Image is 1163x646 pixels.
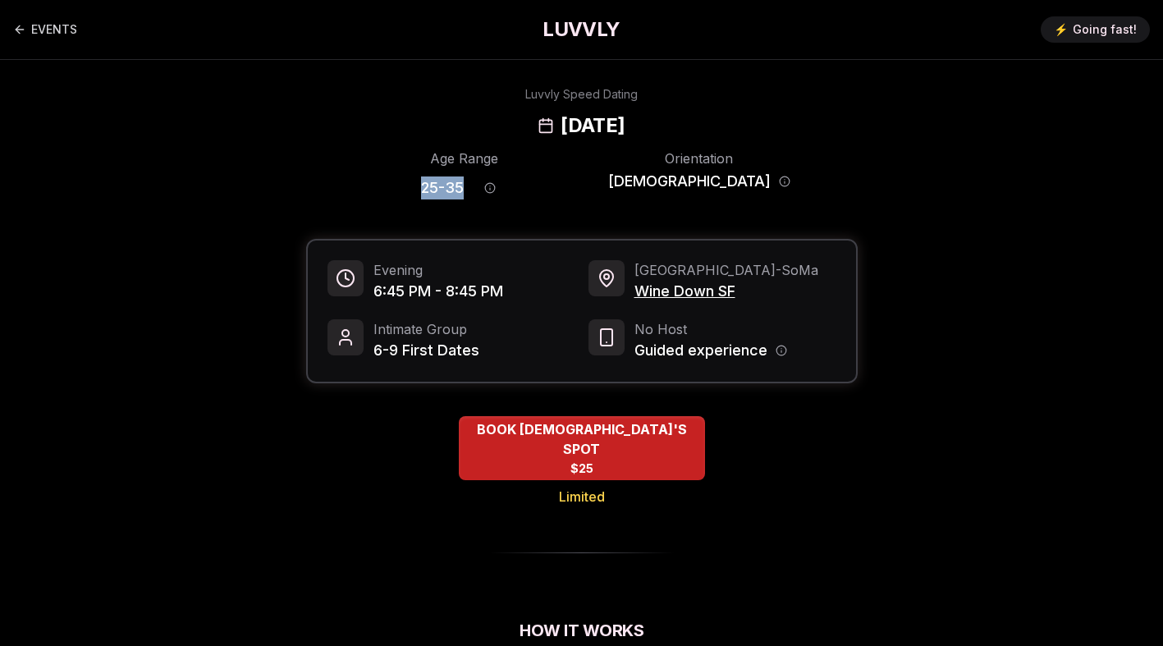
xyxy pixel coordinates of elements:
[1054,21,1068,38] span: ⚡️
[634,339,767,362] span: Guided experience
[570,460,593,477] span: $25
[373,339,479,362] span: 6-9 First Dates
[779,176,790,187] button: Orientation information
[608,149,790,168] div: Orientation
[776,345,787,356] button: Host information
[306,619,858,642] h2: How It Works
[373,280,503,303] span: 6:45 PM - 8:45 PM
[634,319,787,339] span: No Host
[559,487,605,506] span: Limited
[459,416,705,480] button: BOOK QUEER WOMEN'S SPOT - Limited
[608,170,771,193] span: [DEMOGRAPHIC_DATA]
[459,419,705,459] span: BOOK [DEMOGRAPHIC_DATA]'S SPOT
[373,260,503,280] span: Evening
[561,112,625,139] h2: [DATE]
[634,260,818,280] span: [GEOGRAPHIC_DATA] - SoMa
[543,16,620,43] a: LUVVLY
[13,13,77,46] a: Back to events
[373,149,556,168] div: Age Range
[525,86,638,103] div: Luvvly Speed Dating
[1073,21,1137,38] span: Going fast!
[634,280,818,303] span: Wine Down SF
[472,170,508,206] button: Age range information
[421,176,464,199] span: 25 - 35
[373,319,479,339] span: Intimate Group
